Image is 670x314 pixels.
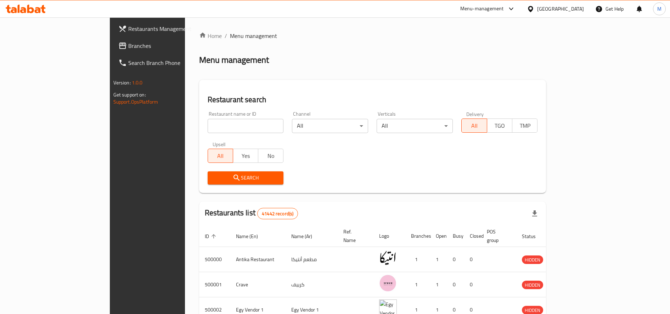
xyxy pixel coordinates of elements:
h2: Menu management [199,54,269,66]
span: HIDDEN [522,256,543,264]
span: M [657,5,661,13]
label: Delivery [466,111,484,116]
span: Ref. Name [343,227,365,244]
span: No [261,151,281,161]
span: All [211,151,230,161]
td: 0 [447,272,464,297]
div: Export file [526,205,543,222]
div: All [377,119,453,133]
a: Search Branch Phone [113,54,222,71]
span: All [465,121,484,131]
span: Status [522,232,545,241]
span: Version: [113,78,131,87]
span: HIDDEN [522,281,543,289]
td: كرييف [286,272,338,297]
h2: Restaurant search [208,94,538,105]
span: ID [205,232,218,241]
button: All [461,119,487,133]
th: Closed [464,225,481,247]
span: Search Branch Phone [128,59,216,67]
img: Antika Restaurant [379,249,397,267]
td: 0 [464,247,481,272]
span: Get support on: [113,90,146,99]
a: Support.OpsPlatform [113,97,158,106]
span: Search [213,173,278,182]
span: Yes [236,151,255,161]
td: Antika Restaurant [230,247,286,272]
span: Restaurants Management [128,24,216,33]
label: Upsell [213,142,226,147]
input: Search for restaurant name or ID.. [208,119,284,133]
span: Menu management [230,32,277,40]
h2: Restaurants list [205,208,298,219]
span: 41442 record(s) [258,210,298,217]
div: [GEOGRAPHIC_DATA] [537,5,584,13]
th: Logo [373,225,405,247]
nav: breadcrumb [199,32,546,40]
li: / [225,32,227,40]
span: TMP [515,121,535,131]
th: Busy [447,225,464,247]
td: 1 [430,247,447,272]
button: TMP [512,119,537,133]
td: Crave [230,272,286,297]
span: TGO [490,121,509,131]
div: HIDDEN [522,281,543,289]
a: Restaurants Management [113,20,222,37]
td: 1 [430,272,447,297]
span: 1.0.0 [132,78,143,87]
button: No [258,149,283,163]
button: Yes [233,149,258,163]
a: Branches [113,37,222,54]
button: Search [208,171,284,184]
div: All [292,119,368,133]
span: Branches [128,42,216,50]
th: Open [430,225,447,247]
td: 0 [447,247,464,272]
span: POS group [487,227,508,244]
span: Name (En) [236,232,267,241]
div: Menu-management [460,5,504,13]
td: 1 [405,247,430,272]
td: 1 [405,272,430,297]
button: All [208,149,233,163]
div: Total records count [257,208,298,219]
button: TGO [487,119,512,133]
span: Name (Ar) [291,232,321,241]
img: Crave [379,274,397,292]
th: Branches [405,225,430,247]
td: 0 [464,272,481,297]
td: مطعم أنتيكا [286,247,338,272]
div: HIDDEN [522,255,543,264]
